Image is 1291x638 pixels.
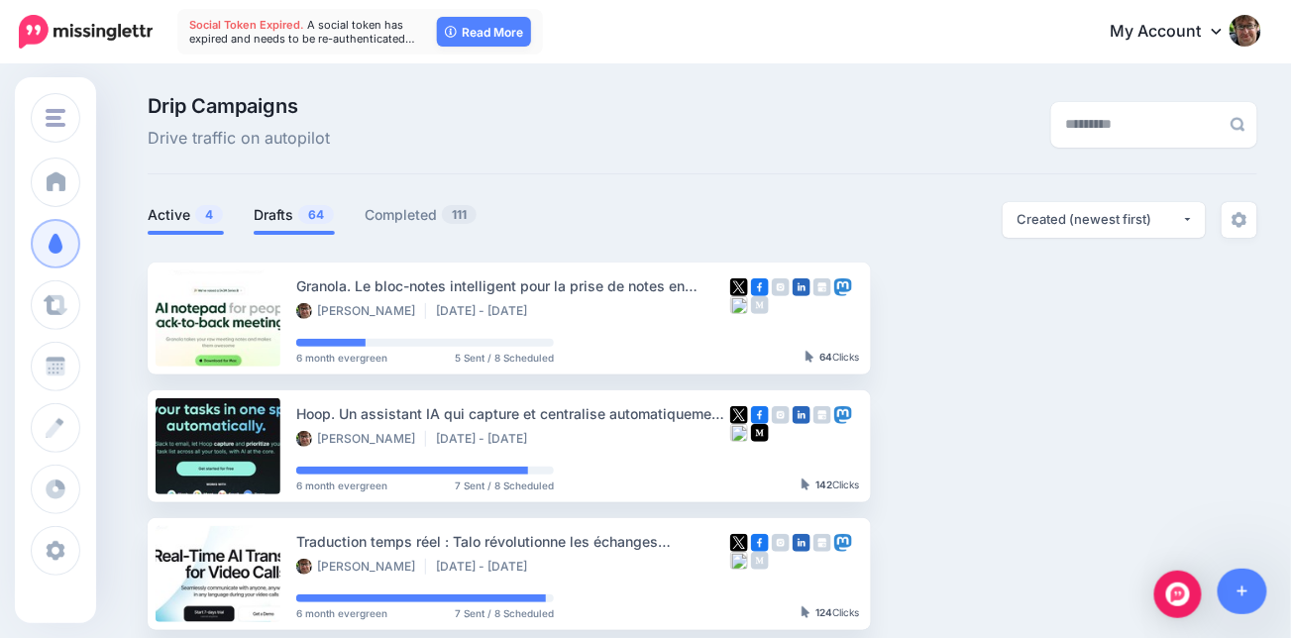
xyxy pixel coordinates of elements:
[1231,117,1245,132] img: search-grey-6.png
[806,352,859,364] div: Clicks
[19,15,153,49] img: Missinglettr
[52,52,224,67] div: Domaine: [DOMAIN_NAME]
[148,126,330,152] span: Drive traffic on autopilot
[365,203,478,227] a: Completed111
[254,203,335,227] a: Drafts64
[437,17,531,47] a: Read More
[730,424,748,442] img: bluesky-grey-square.png
[793,534,810,552] img: linkedin-square.png
[813,534,831,552] img: google_business-grey-square.png
[751,278,769,296] img: facebook-square.png
[296,274,730,297] div: Granola. Le bloc-notes intelligent pour la prise de notes en réunion
[1018,210,1182,229] div: Created (newest first)
[455,353,554,363] span: 5 Sent / 8 Scheduled
[834,534,852,552] img: mastodon-square.png
[32,52,48,67] img: website_grey.svg
[296,480,387,490] span: 6 month evergreen
[455,480,554,490] span: 7 Sent / 8 Scheduled
[296,402,730,425] div: Hoop. Un assistant IA qui capture et centralise automatiquement vos tâches professionnelles
[751,552,769,570] img: medium-grey-square.png
[296,431,426,447] li: [PERSON_NAME]
[296,608,387,618] span: 6 month evergreen
[793,406,810,424] img: linkedin-square.png
[46,109,65,127] img: menu.png
[298,205,334,224] span: 64
[436,559,537,575] li: [DATE] - [DATE]
[834,406,852,424] img: mastodon-square.png
[455,608,554,618] span: 7 Sent / 8 Scheduled
[813,278,831,296] img: google_business-grey-square.png
[80,115,96,131] img: tab_domain_overview_orange.svg
[772,406,790,424] img: instagram-grey-square.png
[730,552,748,570] img: bluesky-grey-square.png
[793,278,810,296] img: linkedin-square.png
[751,406,769,424] img: facebook-square.png
[436,303,537,319] li: [DATE] - [DATE]
[189,18,415,46] span: A social token has expired and needs to be re-authenticated…
[225,115,241,131] img: tab_keywords_by_traffic_grey.svg
[1091,8,1261,56] a: My Account
[730,534,748,552] img: twitter-square.png
[815,478,832,490] b: 142
[102,117,153,130] div: Domaine
[813,406,831,424] img: google_business-grey-square.png
[730,296,748,314] img: bluesky-grey-square.png
[32,32,48,48] img: logo_orange.svg
[55,32,97,48] div: v 4.0.24
[296,559,426,575] li: [PERSON_NAME]
[802,479,859,491] div: Clicks
[772,534,790,552] img: instagram-grey-square.png
[436,431,537,447] li: [DATE] - [DATE]
[802,478,810,490] img: pointer-grey-darker.png
[751,296,769,314] img: medium-grey-square.png
[730,278,748,296] img: twitter-square.png
[247,117,303,130] div: Mots-clés
[815,606,832,618] b: 124
[1232,212,1247,228] img: settings-grey.png
[802,607,859,619] div: Clicks
[195,205,223,224] span: 4
[148,96,330,116] span: Drip Campaigns
[806,351,814,363] img: pointer-grey-darker.png
[751,424,769,442] img: medium-square.png
[148,203,224,227] a: Active4
[296,303,426,319] li: [PERSON_NAME]
[189,18,304,32] span: Social Token Expired.
[1154,571,1202,618] div: Open Intercom Messenger
[751,534,769,552] img: facebook-square.png
[772,278,790,296] img: instagram-grey-square.png
[296,530,730,553] div: Traduction temps réel : Talo révolutionne les échanges multilingues en visioconférence
[819,351,832,363] b: 64
[296,353,387,363] span: 6 month evergreen
[1003,202,1206,238] button: Created (newest first)
[730,406,748,424] img: twitter-square.png
[834,278,852,296] img: mastodon-square.png
[802,606,810,618] img: pointer-grey-darker.png
[442,205,477,224] span: 111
